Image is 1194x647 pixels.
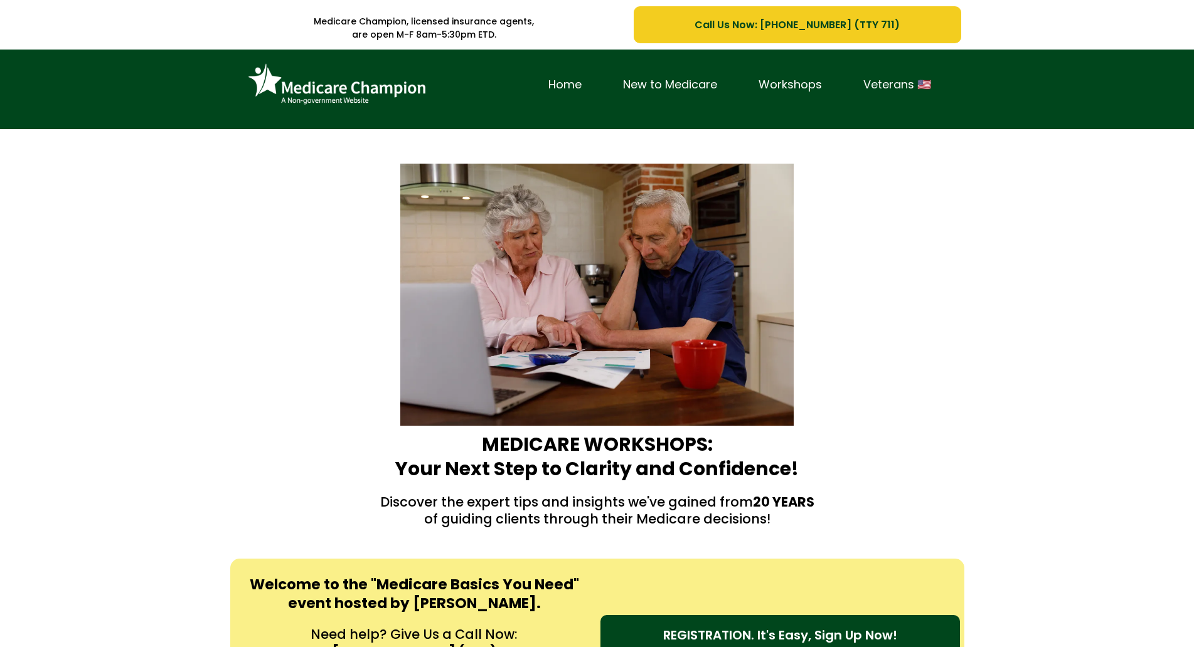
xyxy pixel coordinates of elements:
p: Medicare Champion, licensed insurance agents, [233,15,616,28]
a: Home [528,75,602,95]
span: REGISTRATION. It's Easy, Sign Up Now! [663,626,897,644]
strong: Welcome to the "Medicare Basics You Need" event hosted by [PERSON_NAME]. [250,574,579,613]
span: Call Us Now: [PHONE_NUMBER] (TTY 711) [695,17,900,33]
p: Discover the expert tips and insights we've gained from [233,493,961,510]
a: Call Us Now: 1-833-823-1990 (TTY 711) [634,6,961,43]
a: Veterans 🇺🇸 [843,75,952,95]
p: of guiding clients through their Medicare decisions! [233,510,961,527]
strong: 20 YEARS [753,493,814,511]
a: Workshops [738,75,843,95]
p: are open M-F 8am-5:30pm ETD. [233,28,616,41]
img: Brand Logo [243,59,431,110]
p: Need help? Give Us a Call Now: [247,626,582,643]
a: New to Medicare [602,75,738,95]
strong: MEDICARE WORKSHOPS: [482,431,713,458]
strong: Your Next Step to Clarity and Confidence! [395,455,799,482]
